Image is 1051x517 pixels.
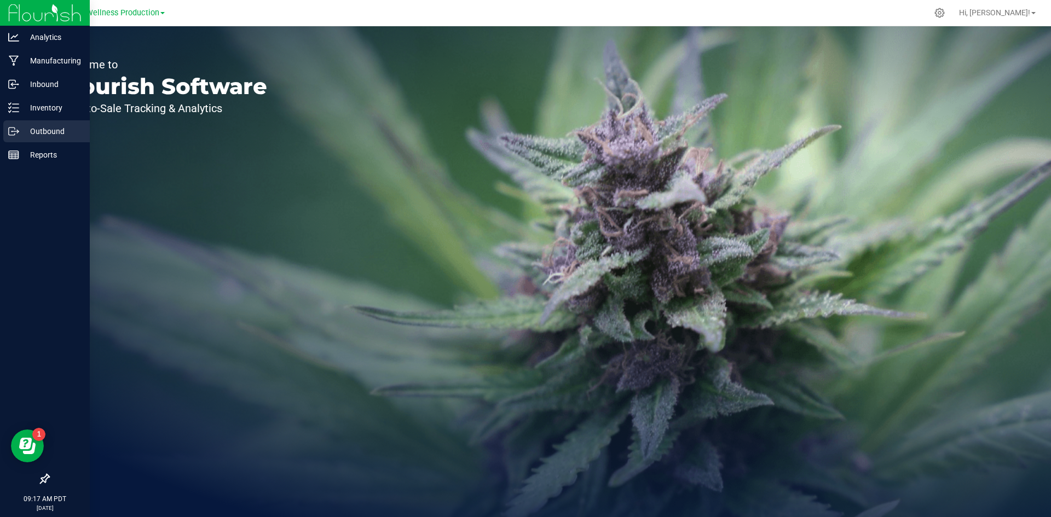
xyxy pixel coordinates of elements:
[11,429,44,462] iframe: Resource center
[19,148,85,161] p: Reports
[59,59,267,70] p: Welcome to
[59,75,267,97] p: Flourish Software
[59,8,159,18] span: Polaris Wellness Production
[8,79,19,90] inline-svg: Inbound
[19,101,85,114] p: Inventory
[5,494,85,504] p: 09:17 AM PDT
[59,103,267,114] p: Seed-to-Sale Tracking & Analytics
[933,8,946,18] div: Manage settings
[32,428,45,441] iframe: Resource center unread badge
[959,8,1030,17] span: Hi, [PERSON_NAME]!
[8,149,19,160] inline-svg: Reports
[8,55,19,66] inline-svg: Manufacturing
[19,125,85,138] p: Outbound
[19,54,85,67] p: Manufacturing
[8,102,19,113] inline-svg: Inventory
[8,126,19,137] inline-svg: Outbound
[5,504,85,512] p: [DATE]
[8,32,19,43] inline-svg: Analytics
[19,78,85,91] p: Inbound
[19,31,85,44] p: Analytics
